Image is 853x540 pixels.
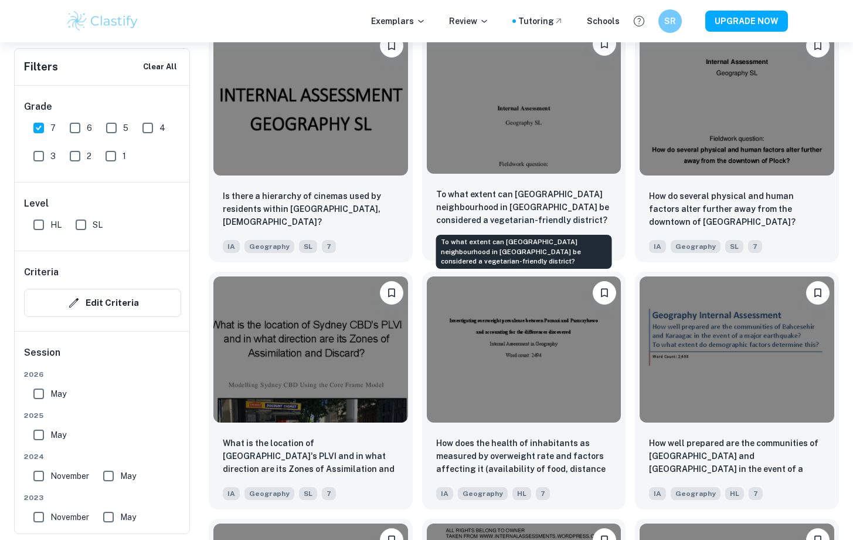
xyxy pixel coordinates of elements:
img: Geography IA example thumbnail: How do several physical and human factor [640,29,834,176]
button: SR [658,9,682,33]
span: Geography [671,240,721,253]
span: IA [223,487,240,500]
span: 2026 [24,369,181,380]
h6: Session [24,346,181,369]
a: BookmarkWhat is the location of Sydney CBD's PLVI and in what direction are its Zones of Assimila... [209,272,413,509]
p: Review [449,15,489,28]
span: 5 [123,122,128,134]
span: 3 [50,150,56,163]
img: Geography IA example thumbnail: Is there a hierarchy of cinemas used by [213,29,408,176]
a: BookmarkHow do several physical and human factors alter further away from the downtown of Płock?I... [635,25,839,262]
span: SL [93,218,103,231]
span: HL [725,487,744,500]
span: May [120,511,136,524]
span: May [50,428,66,441]
span: 2024 [24,451,181,462]
span: 7 [322,487,336,500]
span: 1 [123,150,126,163]
a: BookmarkTo what extent can Saska Kępa neighbourhood in Warsaw be considered a vegetarian-friendly... [422,25,626,262]
button: Clear All [140,58,180,76]
span: SL [299,487,317,500]
p: What is the location of Sydney CBD's PLVI and in what direction are its Zones of Assimilation and... [223,437,399,477]
div: To what extent can [GEOGRAPHIC_DATA] neighbourhood in [GEOGRAPHIC_DATA] be considered a vegetaria... [436,235,612,269]
span: 4 [159,122,165,134]
span: IA [649,487,666,500]
img: Clastify logo [66,9,140,33]
span: HL [50,218,62,231]
button: Bookmark [806,281,830,305]
span: Geography [671,487,721,500]
h6: Level [24,197,181,211]
span: HL [512,487,531,500]
a: BookmarkIs there a hierarchy of cinemas used by residents within Lublin, Poland?IAGeographySL7 [209,25,413,262]
p: To what extent can Saska Kępa neighbourhood in Warsaw be considered a vegetarian-friendly district? [436,188,612,227]
a: Schools [587,15,620,28]
a: BookmarkHow does the health of inhabitants as measured by overweight rate and factors affecting i... [422,272,626,509]
span: 7 [749,487,763,500]
p: How well prepared are the communities of Bahcesehir and Karaagac in the event of a major earthqua... [649,437,825,477]
p: Is there a hierarchy of cinemas used by residents within Lublin, Poland? [223,190,399,228]
span: IA [649,240,666,253]
a: BookmarkHow well prepared are the communities of Bahcesehir and Karaagac in the event of a major ... [635,272,839,509]
button: Bookmark [593,281,616,305]
h6: Criteria [24,265,59,279]
span: 7 [50,122,56,134]
span: 2 [87,150,91,163]
button: Bookmark [593,32,616,56]
img: Geography IA example thumbnail: What is the location of Sydney CBD's PLV [213,276,408,423]
a: Tutoring [518,15,563,28]
p: How does the health of inhabitants as measured by overweight rate and factors affecting it (avail... [436,437,612,477]
span: May [120,470,136,482]
span: SL [725,240,743,253]
img: Geography IA example thumbnail: To what extent can Saska Kępa neighbourh [427,28,621,174]
button: Help and Feedback [629,11,649,31]
h6: Filters [24,59,58,75]
span: 6 [87,122,92,134]
button: Bookmark [806,34,830,58]
img: Geography IA example thumbnail: How does the health of inhabitants as me [427,276,621,423]
span: November [50,470,89,482]
button: Edit Criteria [24,289,181,317]
span: May [50,387,66,400]
span: 7 [536,487,550,500]
span: 2023 [24,492,181,503]
h6: SR [663,15,677,28]
p: Exemplars [371,15,426,28]
span: SL [299,240,317,253]
img: Geography IA example thumbnail: How well prepared are the communities of [640,276,834,423]
span: Geography [244,487,294,500]
button: UPGRADE NOW [705,11,788,32]
span: November [50,511,89,524]
span: 7 [748,240,762,253]
span: Geography [458,487,508,500]
span: IA [436,487,453,500]
span: IA [223,240,240,253]
p: How do several physical and human factors alter further away from the downtown of Płock? [649,190,825,228]
span: 7 [322,240,336,253]
button: Bookmark [380,281,403,305]
h6: Grade [24,100,181,114]
span: Geography [244,240,294,253]
span: 2025 [24,410,181,421]
button: Bookmark [380,34,403,58]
